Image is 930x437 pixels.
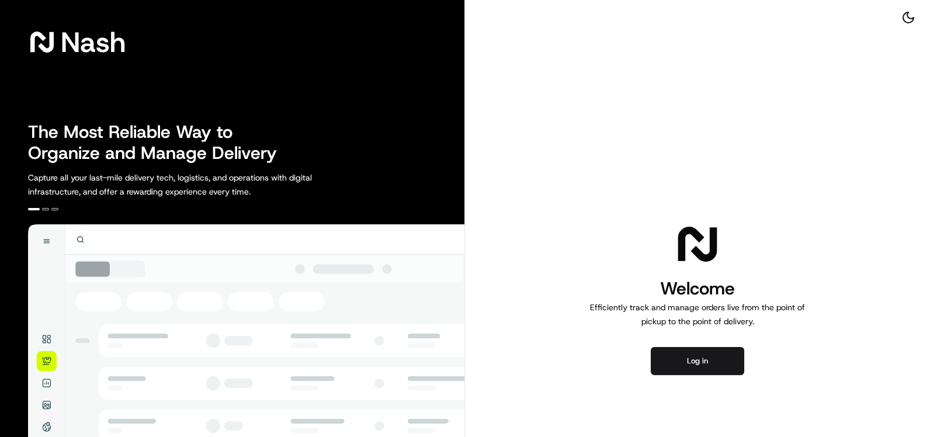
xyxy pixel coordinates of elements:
[28,122,290,164] h2: The Most Reliable Way to Organize and Manage Delivery
[651,347,744,375] button: Log in
[585,300,810,328] p: Efficiently track and manage orders live from the point of pickup to the point of delivery.
[61,30,126,54] span: Nash
[585,277,810,300] h1: Welcome
[28,171,365,199] p: Capture all your last-mile delivery tech, logistics, and operations with digital infrastructure, ...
